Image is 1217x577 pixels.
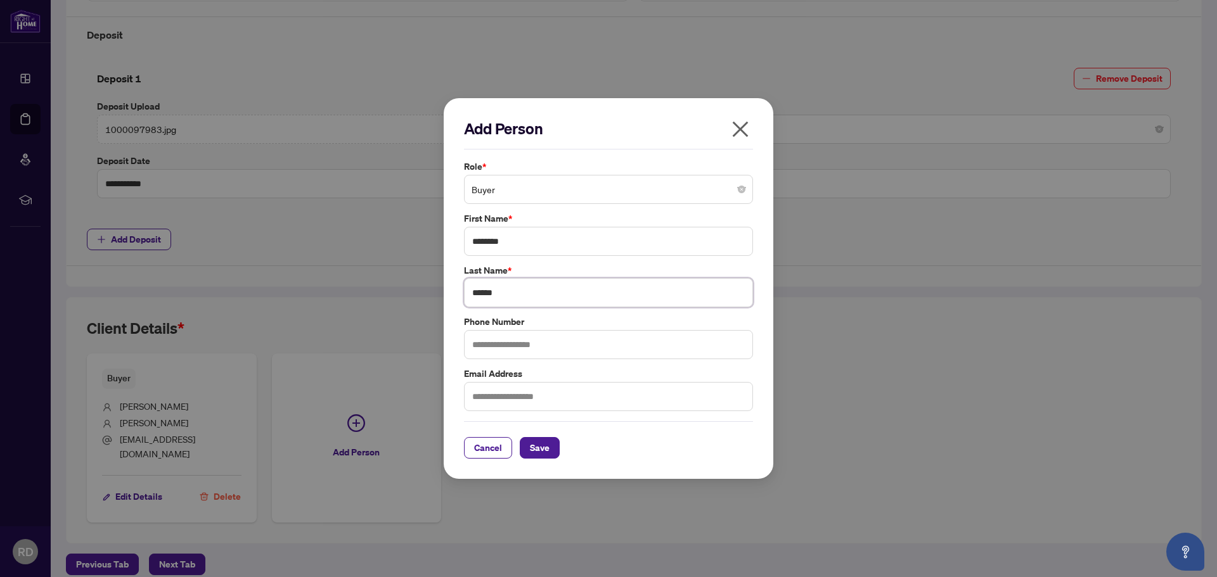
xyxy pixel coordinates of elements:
button: Open asap [1166,533,1204,571]
button: Cancel [464,437,512,459]
span: close [730,119,750,139]
label: Email Address [464,367,753,381]
label: Role [464,160,753,174]
button: Save [520,437,560,459]
h2: Add Person [464,118,753,139]
label: First Name [464,212,753,225]
span: Cancel [474,438,502,458]
span: close-circle [738,186,745,193]
label: Phone Number [464,315,753,329]
span: Buyer [472,177,745,201]
span: Save [530,438,550,458]
label: Last Name [464,263,753,277]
